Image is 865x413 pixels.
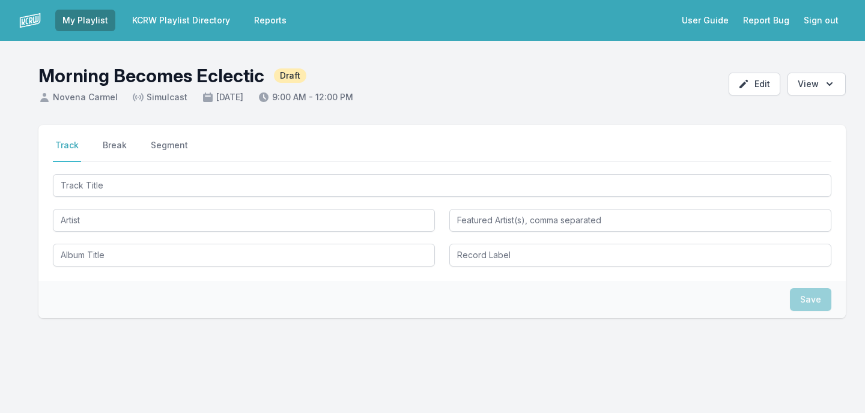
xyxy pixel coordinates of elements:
button: Segment [148,139,190,162]
span: [DATE] [202,91,243,103]
img: logo-white-87cec1fa9cbef997252546196dc51331.png [19,10,41,31]
input: Artist [53,209,435,232]
input: Album Title [53,244,435,267]
span: Simulcast [132,91,187,103]
a: User Guide [675,10,736,31]
button: Edit [729,73,780,95]
button: Break [100,139,129,162]
span: Draft [274,68,306,83]
a: Reports [247,10,294,31]
span: Novena Carmel [38,91,118,103]
button: Sign out [797,10,846,31]
a: Report Bug [736,10,797,31]
button: Open options [788,73,846,95]
input: Record Label [449,244,831,267]
a: My Playlist [55,10,115,31]
button: Track [53,139,81,162]
input: Featured Artist(s), comma separated [449,209,831,232]
h1: Morning Becomes Eclectic [38,65,264,86]
a: KCRW Playlist Directory [125,10,237,31]
span: 9:00 AM - 12:00 PM [258,91,353,103]
button: Save [790,288,831,311]
input: Track Title [53,174,831,197]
